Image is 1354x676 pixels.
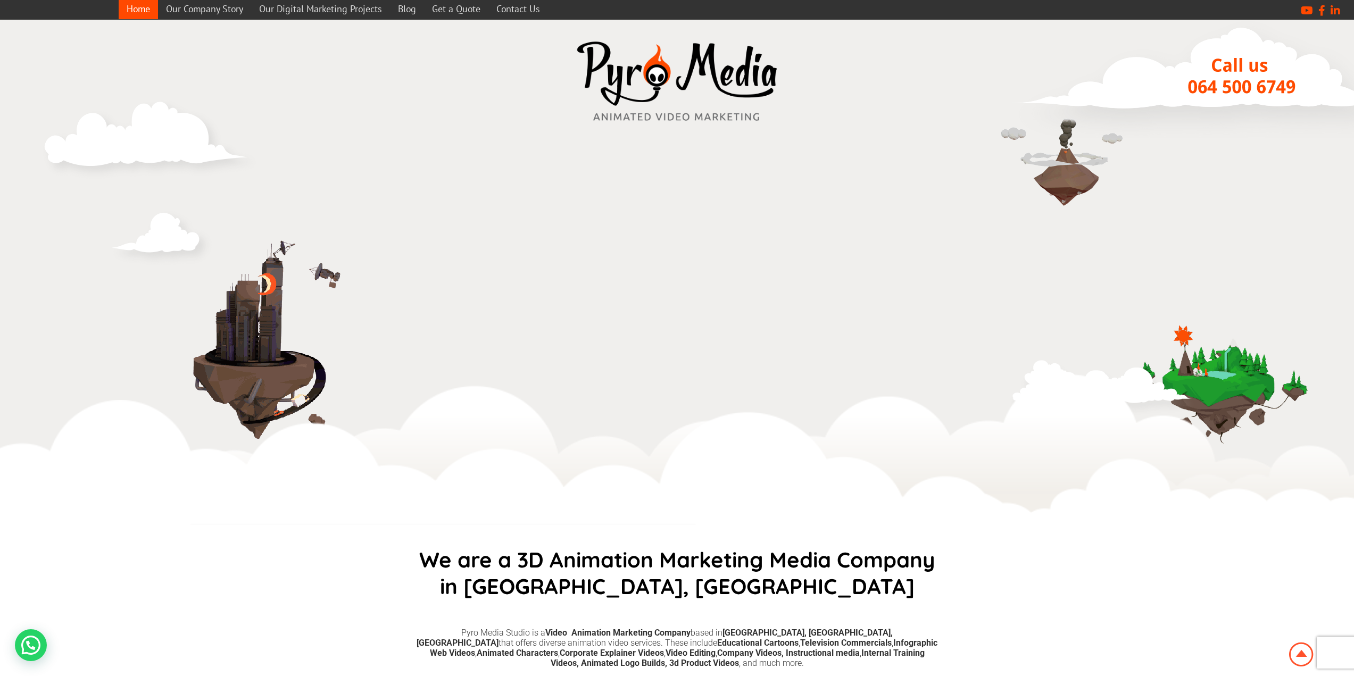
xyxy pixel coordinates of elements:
b: Company Videos, Instructional media [717,648,860,658]
b: Educational Cartoons [717,638,799,648]
strong: Video Animation Marketing Company [545,628,691,638]
img: Animation Studio South Africa [1287,640,1316,669]
b: Television Commercials [800,638,892,648]
b: Animated Characters [477,648,558,658]
img: video production [39,99,257,183]
b: Internal Training Videos, Animated Logo Builds, 3d Product Videos [551,648,925,668]
a: video marketing media company westville durban logo [571,36,784,130]
img: explainer videos durban [97,222,363,523]
img: corporate videos [108,206,220,271]
img: media company durban [996,94,1129,227]
img: video marketing company durban [1129,286,1316,472]
p: Pyro Media Studio is a based in that offers diverse animation video services. These include , , ,... [417,628,938,668]
b: Video Editing [666,648,716,658]
b: Infographic Web Videos [430,638,938,658]
strong: [GEOGRAPHIC_DATA], [GEOGRAPHIC_DATA], [GEOGRAPHIC_DATA] [417,628,893,648]
img: explainer videos [1010,355,1196,421]
b: Corporate Explainer Videos [560,648,664,658]
img: video marketing media company westville durban logo [571,36,784,128]
h1: We are a 3D Animation Marketing Media Company in [GEOGRAPHIC_DATA], [GEOGRAPHIC_DATA] [411,546,943,599]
